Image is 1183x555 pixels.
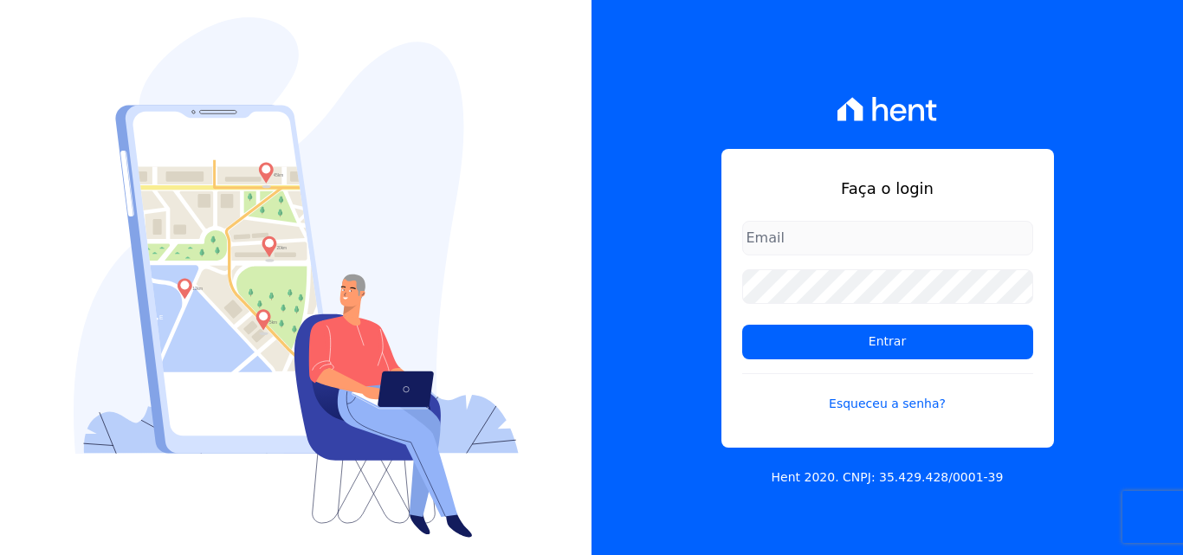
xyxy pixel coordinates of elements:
img: Login [74,17,519,538]
h1: Faça o login [742,177,1033,200]
input: Email [742,221,1033,255]
a: Esqueceu a senha? [742,373,1033,413]
p: Hent 2020. CNPJ: 35.429.428/0001-39 [772,468,1004,487]
input: Entrar [742,325,1033,359]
